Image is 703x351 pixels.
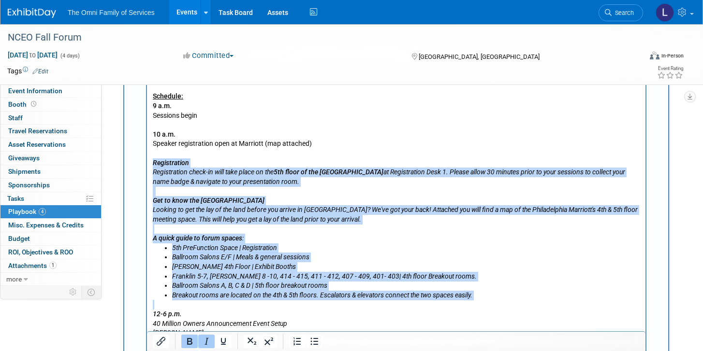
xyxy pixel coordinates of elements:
[661,52,684,59] div: In-Person
[8,8,56,18] img: ExhibitDay
[657,66,683,71] div: Event Rating
[7,66,48,76] td: Tags
[28,51,37,59] span: to
[0,179,101,192] a: Sponsorships
[612,9,634,16] span: Search
[6,275,22,283] span: more
[8,208,46,215] span: Playbook
[8,140,66,148] span: Asset Reservations
[8,154,40,162] span: Giveaways
[65,286,82,298] td: Personalize Event Tab Strip
[8,100,38,108] span: Booth
[0,192,101,205] a: Tasks
[0,205,101,218] a: Playbook4
[8,114,23,122] span: Staff
[656,3,674,22] img: Lauren Ryan
[153,335,169,348] button: Insert/edit link
[59,53,80,59] span: (4 days)
[306,335,322,348] button: Bullet list
[0,219,101,232] a: Misc. Expenses & Credits
[599,4,643,21] a: Search
[8,262,57,269] span: Attachments
[198,335,215,348] button: Italic
[0,232,101,245] a: Budget
[8,221,84,229] span: Misc. Expenses & Credits
[650,52,659,59] img: Format-Inperson.png
[0,273,101,286] a: more
[8,235,30,242] span: Budget
[68,9,155,16] span: The Omni Family of Services
[0,125,101,138] a: Travel Reservations
[583,50,684,65] div: Event Format
[8,168,41,175] span: Shipments
[8,181,50,189] span: Sponsorships
[39,208,46,215] span: 4
[419,53,540,60] span: [GEOGRAPHIC_DATA], [GEOGRAPHIC_DATA]
[0,98,101,111] a: Booth
[8,248,73,256] span: ROI, Objectives & ROO
[0,84,101,98] a: Event Information
[29,100,38,108] span: Booth not reserved yet
[49,262,57,269] span: 1
[4,29,626,46] div: NCEO Fall Forum
[0,259,101,272] a: Attachments1
[32,68,48,75] a: Edit
[8,87,62,95] span: Event Information
[289,335,306,348] button: Numbered list
[215,335,232,348] button: Underline
[0,165,101,178] a: Shipments
[0,152,101,165] a: Giveaways
[0,138,101,151] a: Asset Reservations
[8,127,67,135] span: Travel Reservations
[180,51,237,61] button: Committed
[0,246,101,259] a: ROI, Objectives & ROO
[181,335,198,348] button: Bold
[244,335,260,348] button: Subscript
[0,112,101,125] a: Staff
[7,195,24,202] span: Tasks
[261,335,277,348] button: Superscript
[7,51,58,59] span: [DATE] [DATE]
[82,286,102,298] td: Toggle Event Tabs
